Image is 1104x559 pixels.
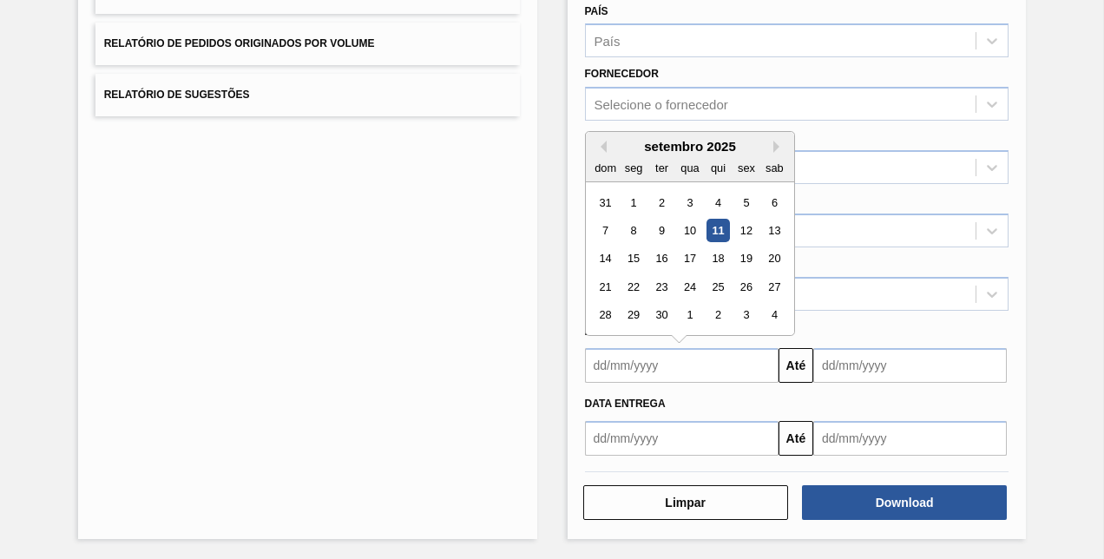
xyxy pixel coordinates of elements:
[649,247,673,271] div: Choose terça-feira, 16 de setembro de 2025
[649,156,673,180] div: ter
[734,156,758,180] div: sex
[621,247,645,271] div: Choose segunda-feira, 15 de setembro de 2025
[813,348,1007,383] input: dd/mm/yyyy
[762,191,785,214] div: Choose sábado, 6 de setembro de 2025
[591,188,788,329] div: month 2025-09
[104,37,375,49] span: Relatório de Pedidos Originados por Volume
[678,219,701,242] div: Choose quarta-feira, 10 de setembro de 2025
[595,34,621,49] div: País
[594,304,617,327] div: Choose domingo, 28 de setembro de 2025
[649,191,673,214] div: Choose terça-feira, 2 de setembro de 2025
[594,191,617,214] div: Choose domingo, 31 de agosto de 2025
[762,275,785,299] div: Choose sábado, 27 de setembro de 2025
[678,247,701,271] div: Choose quarta-feira, 17 de setembro de 2025
[621,191,645,214] div: Choose segunda-feira, 1 de setembro de 2025
[594,247,617,271] div: Choose domingo, 14 de setembro de 2025
[649,275,673,299] div: Choose terça-feira, 23 de setembro de 2025
[621,219,645,242] div: Choose segunda-feira, 8 de setembro de 2025
[649,219,673,242] div: Choose terça-feira, 9 de setembro de 2025
[595,141,607,153] button: Previous Month
[621,275,645,299] div: Choose segunda-feira, 22 de setembro de 2025
[762,219,785,242] div: Choose sábado, 13 de setembro de 2025
[734,247,758,271] div: Choose sexta-feira, 19 de setembro de 2025
[585,348,779,383] input: dd/mm/yyyy
[762,304,785,327] div: Choose sábado, 4 de outubro de 2025
[734,304,758,327] div: Choose sexta-feira, 3 de outubro de 2025
[585,5,608,17] label: País
[802,485,1007,520] button: Download
[706,304,729,327] div: Choose quinta-feira, 2 de outubro de 2025
[585,421,779,456] input: dd/mm/yyyy
[779,421,813,456] button: Até
[706,219,729,242] div: Choose quinta-feira, 11 de setembro de 2025
[813,421,1007,456] input: dd/mm/yyyy
[734,275,758,299] div: Choose sexta-feira, 26 de setembro de 2025
[621,156,645,180] div: seg
[678,304,701,327] div: Choose quarta-feira, 1 de outubro de 2025
[594,275,617,299] div: Choose domingo, 21 de setembro de 2025
[706,156,729,180] div: qui
[583,485,788,520] button: Limpar
[594,156,617,180] div: dom
[95,23,520,65] button: Relatório de Pedidos Originados por Volume
[585,68,659,80] label: Fornecedor
[773,141,785,153] button: Next Month
[586,139,794,154] div: setembro 2025
[594,219,617,242] div: Choose domingo, 7 de setembro de 2025
[104,89,250,101] span: Relatório de Sugestões
[678,156,701,180] div: qua
[734,219,758,242] div: Choose sexta-feira, 12 de setembro de 2025
[734,191,758,214] div: Choose sexta-feira, 5 de setembro de 2025
[649,304,673,327] div: Choose terça-feira, 30 de setembro de 2025
[706,191,729,214] div: Choose quinta-feira, 4 de setembro de 2025
[706,247,729,271] div: Choose quinta-feira, 18 de setembro de 2025
[678,275,701,299] div: Choose quarta-feira, 24 de setembro de 2025
[585,398,666,410] span: Data entrega
[779,348,813,383] button: Até
[95,74,520,116] button: Relatório de Sugestões
[621,304,645,327] div: Choose segunda-feira, 29 de setembro de 2025
[595,97,728,112] div: Selecione o fornecedor
[762,156,785,180] div: sab
[678,191,701,214] div: Choose quarta-feira, 3 de setembro de 2025
[706,275,729,299] div: Choose quinta-feira, 25 de setembro de 2025
[762,247,785,271] div: Choose sábado, 20 de setembro de 2025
